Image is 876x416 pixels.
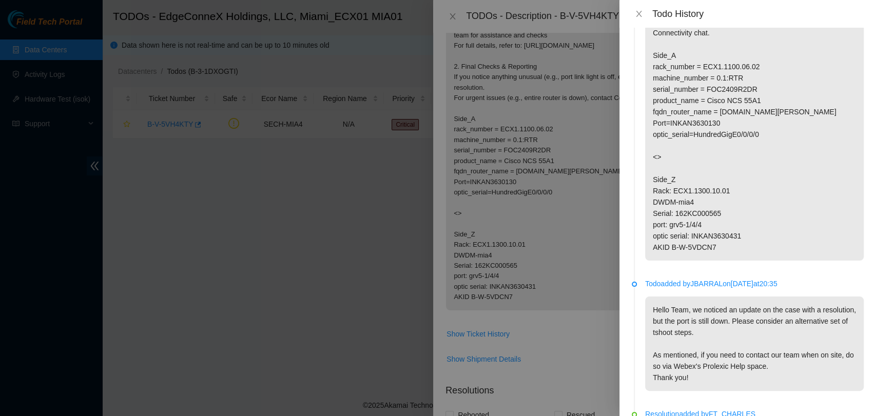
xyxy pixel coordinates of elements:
[645,278,864,289] p: Todo added by JBARRAL on [DATE] at 20:35
[652,8,864,19] div: Todo History
[632,9,646,19] button: Close
[645,296,864,391] p: Hello Team, we noticed an update on the case with a resolution, but the port is still down. Pleas...
[635,10,643,18] span: close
